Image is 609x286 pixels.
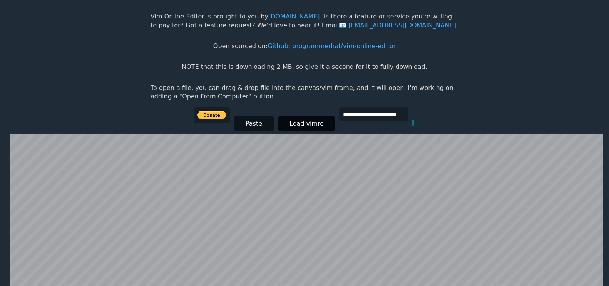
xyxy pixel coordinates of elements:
p: To open a file, you can drag & drop file into the canvas/vim frame, and it will open. I'm working... [151,84,458,101]
button: Load vimrc [278,116,335,131]
p: NOTE that this is downloading 2 MB, so give it a second for it to fully download. [182,63,427,71]
a: [EMAIL_ADDRESS][DOMAIN_NAME] [339,22,456,29]
p: Vim Online Editor is brought to you by . Is there a feature or service you're willing to pay for?... [151,12,458,30]
button: Paste [234,116,274,131]
p: Open sourced on: [213,42,396,50]
a: [DOMAIN_NAME] [268,13,320,20]
a: Github: programmerhat/vim-online-editor [268,42,396,50]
